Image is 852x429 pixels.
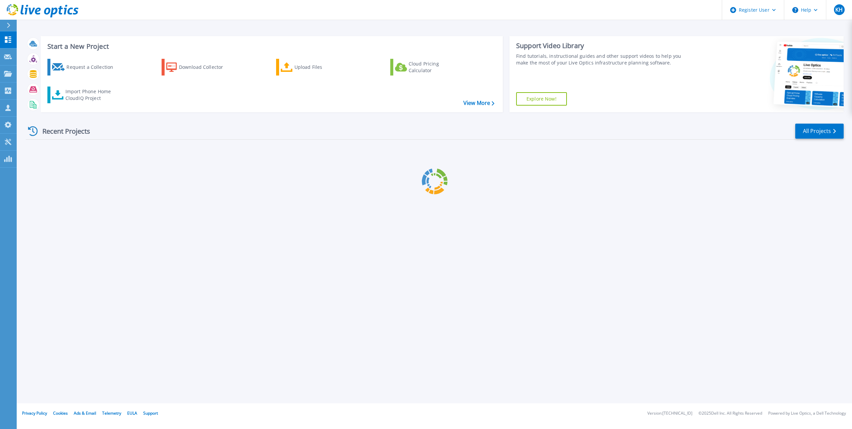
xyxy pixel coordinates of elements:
h3: Start a New Project [47,43,494,50]
span: KH [835,7,843,12]
div: Request a Collection [66,60,120,74]
a: Privacy Policy [22,410,47,416]
a: Request a Collection [47,59,122,76]
div: Import Phone Home CloudIQ Project [65,88,118,102]
li: © 2025 Dell Inc. All Rights Reserved [698,411,762,416]
a: Ads & Email [74,410,96,416]
div: Recent Projects [26,123,99,139]
a: All Projects [795,124,844,139]
li: Version: [TECHNICAL_ID] [647,411,692,416]
li: Powered by Live Optics, a Dell Technology [768,411,846,416]
a: Download Collector [162,59,236,76]
div: Find tutorials, instructional guides and other support videos to help you make the most of your L... [516,53,689,66]
a: Explore Now! [516,92,567,106]
a: EULA [127,410,137,416]
div: Upload Files [294,60,348,74]
a: Cookies [53,410,68,416]
div: Support Video Library [516,41,689,50]
div: Cloud Pricing Calculator [409,60,462,74]
a: Support [143,410,158,416]
div: Download Collector [179,60,232,74]
a: Upload Files [276,59,351,76]
a: Cloud Pricing Calculator [390,59,465,76]
a: Telemetry [102,410,121,416]
a: View More [463,100,494,106]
